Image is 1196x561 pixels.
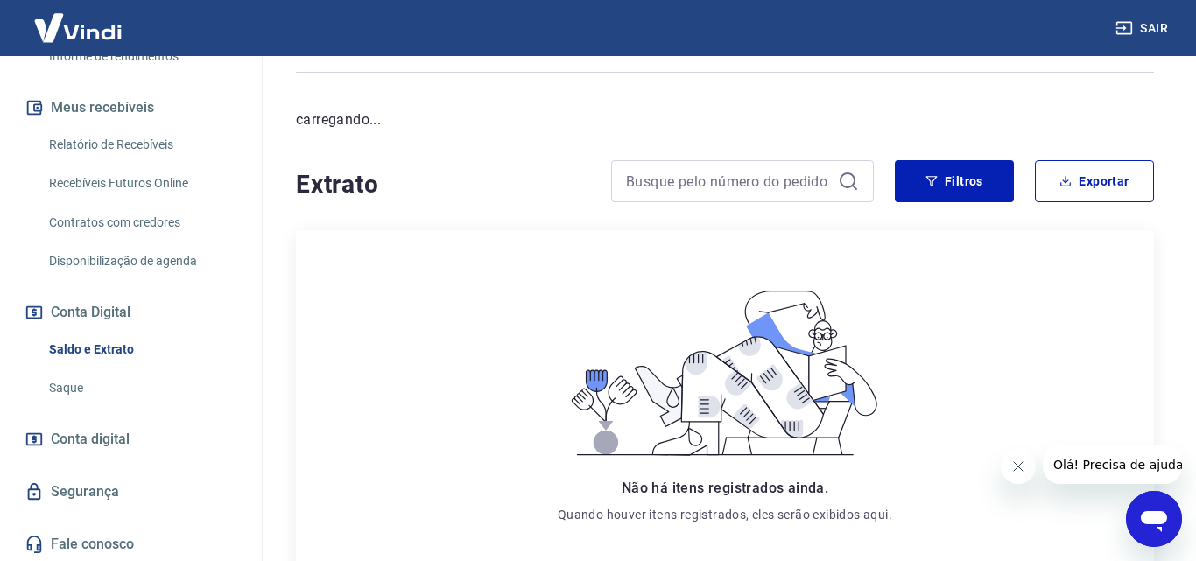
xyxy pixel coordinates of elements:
img: Vindi [21,1,135,54]
a: Conta digital [21,420,241,459]
button: Meus recebíveis [21,88,241,127]
a: Disponibilização de agenda [42,243,241,279]
a: Informe de rendimentos [42,39,241,74]
a: Relatório de Recebíveis [42,127,241,163]
a: Saque [42,370,241,406]
button: Exportar [1035,160,1154,202]
a: Saldo e Extrato [42,332,241,368]
span: Olá! Precisa de ajuda? [11,12,147,26]
h4: Extrato [296,167,590,202]
span: Não há itens registrados ainda. [622,480,828,496]
iframe: Mensagem da empresa [1043,445,1182,484]
p: carregando... [296,109,1154,130]
span: Conta digital [51,427,130,452]
button: Conta Digital [21,293,241,332]
a: Recebíveis Futuros Online [42,165,241,201]
button: Sair [1112,12,1175,45]
iframe: Fechar mensagem [1001,449,1036,484]
p: Quando houver itens registrados, eles serão exibidos aqui. [558,506,892,523]
button: Filtros [895,160,1014,202]
a: Segurança [21,473,241,511]
a: Contratos com credores [42,205,241,241]
input: Busque pelo número do pedido [626,168,831,194]
iframe: Botão para abrir a janela de mensagens [1126,491,1182,547]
